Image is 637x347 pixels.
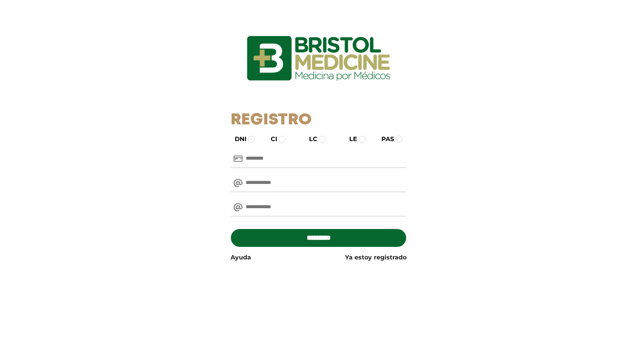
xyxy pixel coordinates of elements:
a: Ya estoy registrado [345,253,406,262]
a: Ayuda [231,253,251,262]
h1: Registro [231,111,407,130]
label: PAS [375,135,394,144]
label: DNI [228,135,246,144]
img: logo_ingresarbristol.jpg [216,9,421,108]
label: CI [264,135,277,144]
label: LE [342,135,357,144]
label: LC [302,135,317,144]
